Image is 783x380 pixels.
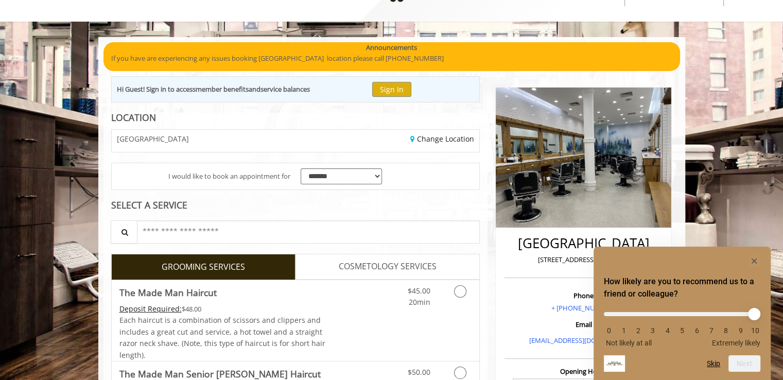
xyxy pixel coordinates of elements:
[366,42,417,53] b: Announcements
[706,326,717,335] li: 7
[507,236,660,251] h2: [GEOGRAPHIC_DATA]
[196,84,249,94] b: member benefits
[507,254,660,265] p: [STREET_ADDRESS][US_STATE]
[168,171,290,182] span: I would like to book an appointment for
[119,303,326,315] div: $48.00
[372,82,411,97] button: Sign In
[604,255,760,372] div: How likely are you to recommend us to a friend or colleague? Select an option from 0 to 10, with ...
[111,53,672,64] p: If you have are experiencing any issues booking [GEOGRAPHIC_DATA] location please call [PHONE_NUM...
[407,367,430,377] span: $50.00
[750,326,760,335] li: 10
[677,326,687,335] li: 5
[111,111,156,124] b: LOCATION
[339,260,437,273] span: COSMETOLOGY SERVICES
[748,255,760,267] button: Hide survey
[410,134,474,144] a: Change Location
[736,326,746,335] li: 9
[407,286,430,296] span: $45.00
[691,326,702,335] li: 6
[111,220,137,244] button: Service Search
[111,200,480,210] div: SELECT A SERVICE
[663,326,673,335] li: 4
[551,303,616,313] a: + [PHONE_NUMBER].
[117,84,310,95] div: Hi Guest! Sign in to access and
[707,359,720,368] button: Skip
[529,336,638,345] a: [EMAIL_ADDRESS][DOMAIN_NAME]
[504,368,663,375] h3: Opening Hours
[119,304,182,314] span: This service needs some Advance to be paid before we block your appointment
[260,84,310,94] b: service balances
[119,315,325,359] span: Each haircut is a combination of scissors and clippers and includes a great cut and service, a ho...
[648,326,658,335] li: 3
[162,261,245,274] span: GROOMING SERVICES
[119,285,217,300] b: The Made Man Haircut
[721,326,731,335] li: 8
[408,297,430,307] span: 20min
[507,292,660,299] h3: Phone
[606,339,652,347] span: Not likely at all
[712,339,760,347] span: Extremely likely
[728,355,760,372] button: Next question
[507,321,660,328] h3: Email
[604,304,760,347] div: How likely are you to recommend us to a friend or colleague? Select an option from 0 to 10, with ...
[618,326,629,335] li: 1
[633,326,643,335] li: 2
[604,326,614,335] li: 0
[117,135,189,143] span: [GEOGRAPHIC_DATA]
[604,275,760,300] h2: How likely are you to recommend us to a friend or colleague? Select an option from 0 to 10, with ...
